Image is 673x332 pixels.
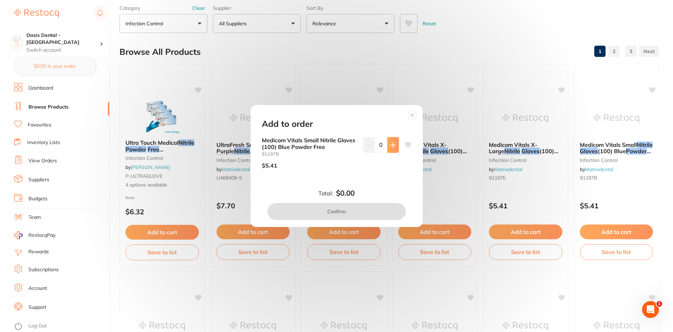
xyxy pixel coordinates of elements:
[262,119,313,129] h2: Add to order
[262,151,357,157] small: 91197B
[336,189,355,197] b: $0.00
[318,190,333,196] label: Total:
[656,301,662,307] span: 1
[642,301,659,318] iframe: Intercom live chat
[267,203,406,220] button: Confirm
[262,162,277,169] p: $5.41
[262,137,357,150] b: Medicom Vitals Small Nitrile Gloves (100) Blue Powder Free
